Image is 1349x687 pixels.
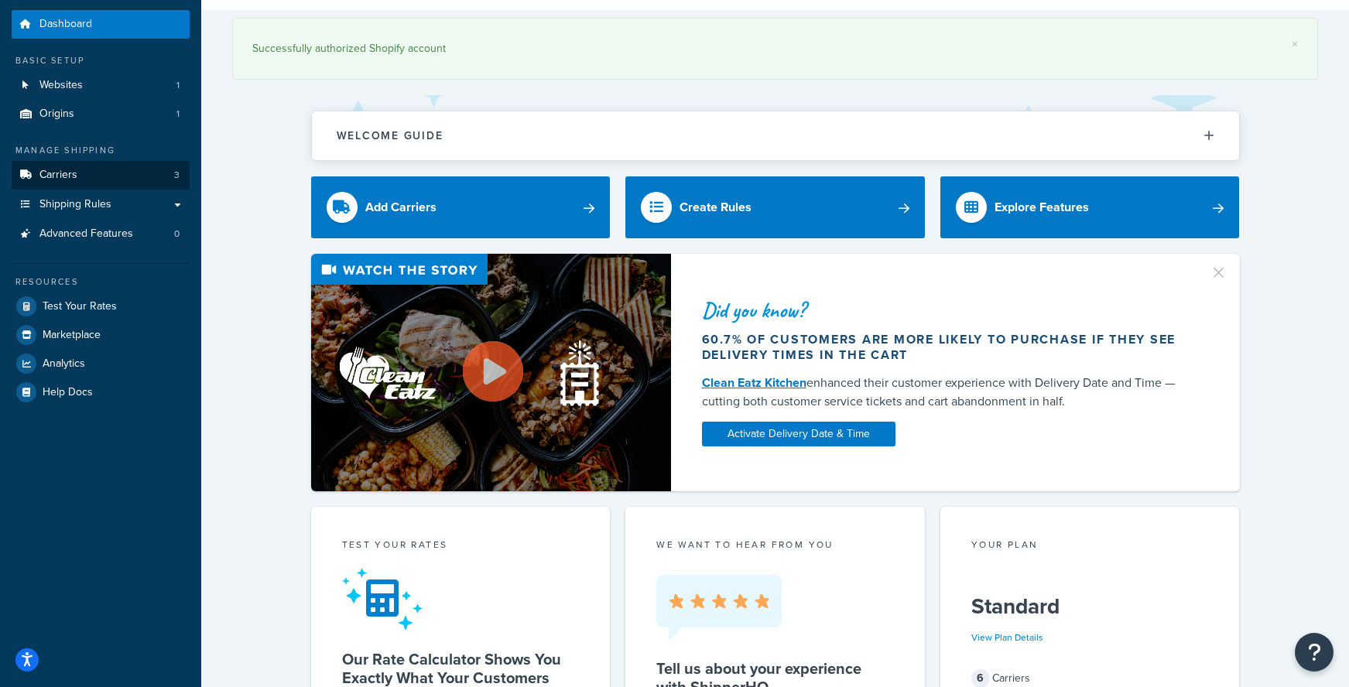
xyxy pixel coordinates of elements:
[176,79,180,92] span: 1
[12,190,190,219] a: Shipping Rules
[1292,38,1298,50] a: ×
[365,197,437,218] div: Add Carriers
[625,176,925,238] a: Create Rules
[1295,633,1334,672] button: Open Resource Center
[680,197,752,218] div: Create Rules
[656,538,894,552] p: we want to hear from you
[252,38,1298,60] div: Successfully authorized Shopify account
[12,10,190,39] a: Dashboard
[39,18,92,31] span: Dashboard
[174,227,180,241] span: 0
[39,227,133,241] span: Advanced Features
[995,197,1089,218] div: Explore Features
[43,386,93,399] span: Help Docs
[12,100,190,128] li: Origins
[312,111,1239,160] button: Welcome Guide
[311,254,671,491] img: Video thumbnail
[12,54,190,67] div: Basic Setup
[12,220,190,248] li: Advanced Features
[39,169,77,182] span: Carriers
[971,594,1209,619] h5: Standard
[12,71,190,100] li: Websites
[702,422,895,446] a: Activate Delivery Date & Time
[342,538,580,555] div: Test your rates
[12,350,190,378] a: Analytics
[12,161,190,190] a: Carriers3
[39,79,83,92] span: Websites
[702,374,806,391] a: Clean Eatz Kitchen
[39,108,74,121] span: Origins
[702,332,1191,363] div: 60.7% of customers are more likely to purchase if they see delivery times in the cart
[12,292,190,320] a: Test Your Rates
[43,357,85,371] span: Analytics
[39,198,111,211] span: Shipping Rules
[337,130,443,142] h2: Welcome Guide
[43,300,117,313] span: Test Your Rates
[940,176,1240,238] a: Explore Features
[12,321,190,349] a: Marketplace
[12,100,190,128] a: Origins1
[43,329,101,342] span: Marketplace
[12,275,190,289] div: Resources
[12,144,190,157] div: Manage Shipping
[176,108,180,121] span: 1
[971,631,1043,644] a: View Plan Details
[971,538,1209,555] div: Your Plan
[12,71,190,100] a: Websites1
[12,378,190,406] a: Help Docs
[12,161,190,190] li: Carriers
[702,299,1191,321] div: Did you know?
[12,220,190,248] a: Advanced Features0
[174,169,180,182] span: 3
[702,374,1191,411] div: enhanced their customer experience with Delivery Date and Time — cutting both customer service ti...
[311,176,611,238] a: Add Carriers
